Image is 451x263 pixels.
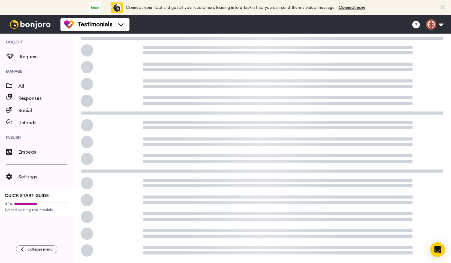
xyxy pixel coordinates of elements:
span: Request [20,53,73,60]
a: Connect now [339,5,365,10]
span: Social [18,107,73,114]
span: All [18,82,73,90]
span: Settings [18,173,73,181]
img: tm-color.svg [64,20,74,29]
div: Open Intercom Messenger [430,242,445,257]
span: 42% [5,201,13,206]
span: Testimonials [78,20,112,29]
span: Embeds [18,148,73,156]
div: animation [89,2,123,13]
button: Collapse menu [16,245,57,253]
span: Responses [18,95,73,102]
img: bj-logo-header-white.svg [7,20,53,29]
span: Upload existing testimonials [5,207,68,212]
span: Collapse menu [27,247,53,252]
span: Uploads [18,119,73,126]
span: QUICK START GUIDE [5,194,49,198]
span: Connect your tool and get all your customers loading into a tasklist so you can send them a video... [126,5,336,10]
